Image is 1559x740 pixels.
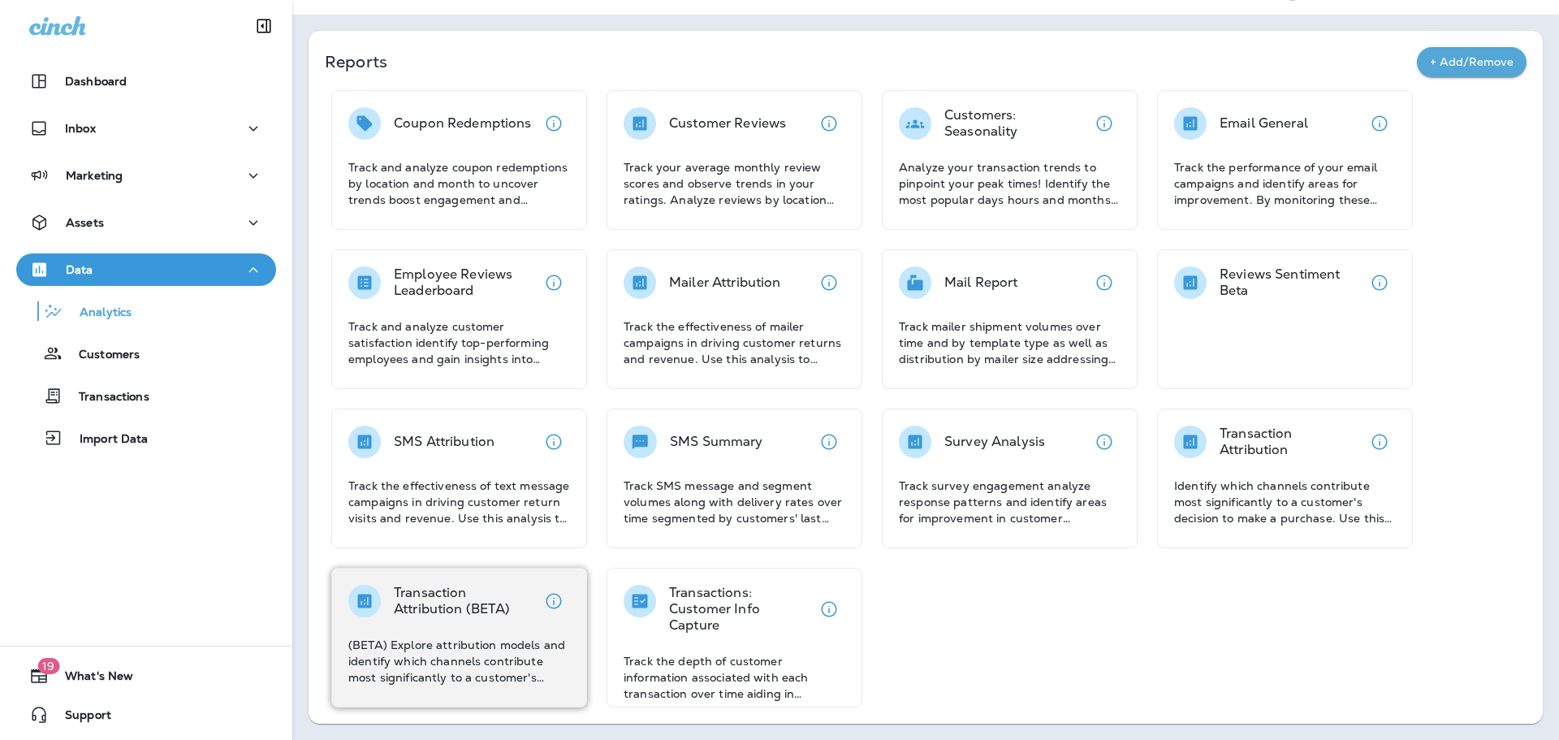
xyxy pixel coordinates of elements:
[1363,107,1396,140] button: View details
[325,50,1417,73] p: Reports
[813,426,845,458] button: View details
[16,336,276,370] button: Customers
[348,478,570,526] p: Track the effectiveness of text message campaigns in driving customer return visits and revenue. ...
[63,390,149,405] p: Transactions
[1174,478,1396,526] p: Identify which channels contribute most significantly to a customer's decision to make a purchase...
[16,421,276,455] button: Import Data
[813,593,845,625] button: View details
[624,478,845,526] p: Track SMS message and segment volumes along with delivery rates over time segmented by customers'...
[1174,159,1396,208] p: Track the performance of your email campaigns and identify areas for improvement. By monitoring t...
[538,585,570,617] button: View details
[49,708,111,728] span: Support
[63,432,149,448] p: Import Data
[16,206,276,239] button: Assets
[813,266,845,299] button: View details
[66,216,104,229] p: Assets
[16,253,276,286] button: Data
[348,318,570,367] p: Track and analyze customer satisfaction identify top-performing employees and gain insights into ...
[16,699,276,731] button: Support
[63,305,132,321] p: Analytics
[241,10,287,42] button: Collapse Sidebar
[813,107,845,140] button: View details
[670,434,763,450] p: SMS Summary
[348,637,570,686] p: (BETA) Explore attribution models and identify which channels contribute most significantly to a ...
[394,585,538,617] p: Transaction Attribution (BETA)
[1220,115,1308,132] p: Email General
[1363,426,1396,458] button: View details
[538,107,570,140] button: View details
[669,115,786,132] p: Customer Reviews
[1220,266,1363,299] p: Reviews Sentiment Beta
[16,112,276,145] button: Inbox
[899,159,1121,208] p: Analyze your transaction trends to pinpoint your peak times! Identify the most popular days hours...
[538,266,570,299] button: View details
[394,434,494,450] p: SMS Attribution
[63,348,140,363] p: Customers
[394,115,532,132] p: Coupon Redemptions
[624,318,845,367] p: Track the effectiveness of mailer campaigns in driving customer returns and revenue. Use this ana...
[538,426,570,458] button: View details
[1363,266,1396,299] button: View details
[16,379,276,413] button: Transactions
[66,263,93,276] p: Data
[944,434,1045,450] p: Survey Analysis
[624,653,845,702] p: Track the depth of customer information associated with each transaction over time aiding in asse...
[16,660,276,692] button: 19What's New
[16,294,276,328] button: Analytics
[348,159,570,208] p: Track and analyze coupon redemptions by location and month to uncover trends boost engagement and...
[944,275,1018,291] p: Mail Report
[669,275,781,291] p: Mailer Attribution
[1088,107,1121,140] button: View details
[1220,426,1363,458] p: Transaction Attribution
[49,669,133,689] span: What's New
[65,122,96,135] p: Inbox
[899,478,1121,526] p: Track survey engagement analyze response patterns and identify areas for improvement in customer ...
[16,65,276,97] button: Dashboard
[1088,266,1121,299] button: View details
[16,159,276,192] button: Marketing
[1417,47,1527,77] button: + Add/Remove
[66,169,123,182] p: Marketing
[394,266,538,299] p: Employee Reviews Leaderboard
[37,658,59,674] span: 19
[65,75,127,88] p: Dashboard
[944,107,1088,140] p: Customers: Seasonality
[669,585,813,634] p: Transactions: Customer Info Capture
[899,318,1121,367] p: Track mailer shipment volumes over time and by template type as well as distribution by mailer si...
[624,159,845,208] p: Track your average monthly review scores and observe trends in your ratings. Analyze reviews by l...
[1088,426,1121,458] button: View details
